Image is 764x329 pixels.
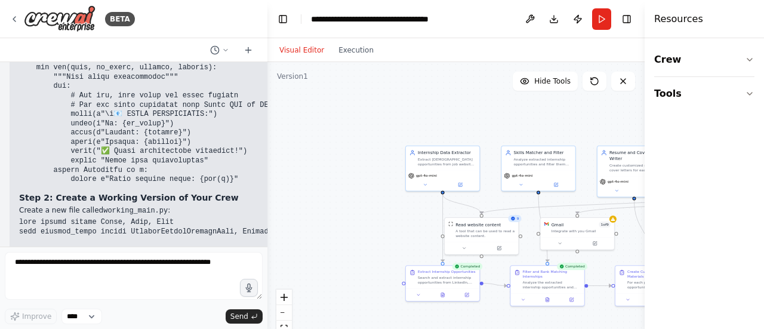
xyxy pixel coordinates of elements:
code: working_main.py [103,207,168,215]
strong: Step 2: Create a Working Version of Your Crew [19,193,239,202]
button: Open in side panel [482,245,516,252]
div: Completed [557,263,587,270]
div: BETA [105,12,135,26]
span: Number of enabled actions [599,222,610,227]
g: Edge from 33637e88-906f-4433-bdd1-01fc4f695572 to d08f16e6-2c92-40df-8d46-ba97e969806c [440,194,446,262]
div: Read website content [455,222,501,227]
button: zoom out [276,305,292,321]
div: CompletedFilter and Rank Matching InternshipsAnalyze the extracted internship opportunities and f... [510,265,584,306]
button: Open in side panel [443,181,478,188]
div: Resume and Cover Letter Writer [609,150,667,162]
button: View output [430,291,455,299]
nav: breadcrumb [311,13,445,25]
button: Switch to previous chat [205,43,234,57]
span: 9 [517,216,519,221]
button: Open in side panel [539,181,573,188]
button: Crew [654,43,754,76]
div: Create customized resumes and cover letters for each filtered internship opportunity. Tailor cont... [609,163,667,173]
div: Create Customized Application MaterialsFor each prioritized internship opportunity, create custom... [615,265,689,306]
div: Internship Data Extractor [418,150,476,156]
button: Start a new chat [239,43,258,57]
g: Edge from e11ed8be-8e6d-4fe3-a8b9-71cacc7e8be5 to ad5aafc4-a8a7-448c-975d-c511d3551fd7 [479,194,733,214]
h4: Resources [654,12,703,26]
span: gpt-4o-mini [608,179,629,184]
div: Gmail [552,222,563,227]
div: 9ScrapeWebsiteToolRead website contentA tool that can be used to read a website content. [444,217,519,255]
div: For each prioritized internship opportunity, create customized resumes and cover letters. Tailor ... [627,280,685,290]
button: Tools [654,77,754,110]
button: Click to speak your automation idea [240,279,258,297]
div: Completed [452,263,482,270]
button: Hide right sidebar [618,11,635,27]
button: Execution [331,43,381,57]
button: Send [226,309,263,324]
div: Search and extract internship opportunities from LinkedIn, Internshala, and Naukri websites. Focu... [418,275,476,285]
div: GmailGmail1of9Integrate with you Gmail [540,217,615,250]
button: Hide Tools [513,72,578,91]
button: Open in side panel [561,296,581,303]
span: gpt-4o-mini [416,173,437,178]
button: Open in side panel [578,240,612,247]
g: Edge from d08f16e6-2c92-40df-8d46-ba97e969806c to 55660744-0d5d-4d9f-8369-94e41fc46b94 [483,281,507,289]
g: Edge from 55660744-0d5d-4d9f-8369-94e41fc46b94 to 6af69818-3f40-4699-830f-6de31fafd3cc [588,283,611,289]
div: Filter and Rank Matching Internships [522,269,580,279]
div: Internship Data ExtractorExtract [DEMOGRAPHIC_DATA] opportunities from job websites like LinkedIn... [405,146,480,192]
button: Hide left sidebar [275,11,291,27]
div: CompletedExtract Internship OpportunitiesSearch and extract internship opportunities from LinkedI... [405,265,480,302]
div: Extract [DEMOGRAPHIC_DATA] opportunities from job websites like LinkedIn, Internshala, and Naukri... [418,157,476,167]
img: Gmail [544,222,549,226]
div: Version 1 [277,72,308,81]
div: Skills Matcher and FilterAnalyze extracted internship opportunities and filter them based on the ... [501,146,575,192]
div: Analyze extracted internship opportunities and filter them based on the candidate's skills ({skil... [513,157,571,167]
div: Create Customized Application Materials [627,269,685,279]
button: Open in side panel [635,187,669,194]
img: ScrapeWebsiteTool [448,222,453,226]
g: Edge from 33637e88-906f-4433-bdd1-01fc4f695572 to ad5aafc4-a8a7-448c-975d-c511d3551fd7 [440,194,485,214]
span: Hide Tools [534,76,571,86]
button: Visual Editor [272,43,331,57]
div: Integrate with you Gmail [552,229,611,233]
img: Logo [24,5,95,32]
button: View output [535,296,560,303]
span: Send [230,312,248,321]
div: Analyze the extracted internship opportunities and filter them based on the candidate's skills ({... [522,280,580,290]
g: Edge from d006ee3a-2126-4c8b-9c63-981a06c83e59 to 6af69818-3f40-4699-830f-6de31fafd3cc [631,200,655,262]
span: gpt-4o-mini [512,173,532,178]
div: Extract Internship Opportunities [418,269,476,274]
div: A tool that can be used to read a website content. [455,229,515,238]
button: zoom in [276,290,292,305]
div: Skills Matcher and Filter [513,150,571,156]
div: Resume and Cover Letter WriterCreate customized resumes and cover letters for each filtered inter... [597,146,671,198]
button: Open in side panel [457,291,477,299]
button: Improve [5,309,57,324]
span: Improve [22,312,51,321]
